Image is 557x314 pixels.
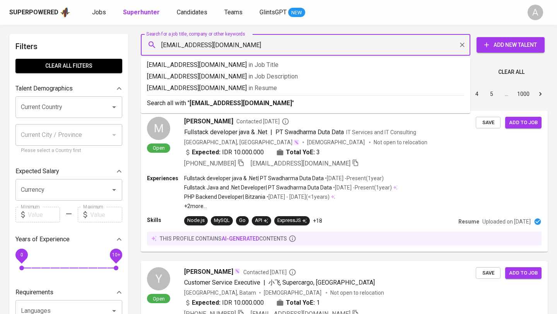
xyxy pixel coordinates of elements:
span: [DEMOGRAPHIC_DATA] [307,138,366,146]
img: magic_wand.svg [234,268,240,274]
p: Not open to relocation [374,138,427,146]
p: Please select a Country first [21,147,117,155]
div: M [147,117,170,140]
span: Save [480,269,497,278]
svg: By Batam recruiter [282,118,289,125]
button: Go to page 4 [471,88,483,100]
div: Superpowered [9,8,58,17]
span: Clear All [498,67,525,77]
nav: pagination navigation [411,88,548,100]
span: AI-generated [222,236,259,242]
p: Resume [458,218,479,225]
span: Add to job [509,269,538,278]
span: in Job Title [248,61,278,68]
span: GlintsGPT [260,9,287,16]
div: MySQL [214,217,230,224]
span: Add to job [509,118,538,127]
p: Years of Experience [15,235,70,244]
p: Search all with " " [147,99,464,108]
p: [EMAIL_ADDRESS][DOMAIN_NAME] [147,72,464,81]
span: Save [480,118,497,127]
span: 1 [316,298,320,307]
input: Value [28,207,60,222]
p: +18 [313,217,322,225]
div: Expected Salary [15,164,122,179]
a: Teams [224,8,244,17]
span: Add New Talent [483,40,538,50]
div: ExpressJS [277,217,307,224]
span: 0 [20,252,23,258]
p: +2 more ... [184,202,398,210]
p: Fullstack developer java & .Net | PT Swadharma Duta Data [184,174,324,182]
p: Fullstack Java and .Net Developer | PT Swadharma Duta Data [184,184,332,191]
div: Talent Demographics [15,81,122,96]
span: | [263,278,265,287]
span: NEW [288,9,305,17]
p: [EMAIL_ADDRESS][DOMAIN_NAME] [147,60,464,70]
span: in Resume [248,84,277,92]
button: Clear All [495,65,528,79]
span: in Job Description [248,73,298,80]
span: Open [150,295,168,302]
p: Not open to relocation [330,289,384,297]
p: [EMAIL_ADDRESS][DOMAIN_NAME] [147,84,464,93]
span: Jobs [92,9,106,16]
div: Requirements [15,285,122,300]
a: GlintsGPT NEW [260,8,305,17]
h6: Filters [15,40,122,53]
p: this profile contains contents [160,235,287,242]
span: 10+ [112,252,120,258]
svg: By Batam recruiter [289,268,296,276]
span: Candidates [177,9,207,16]
button: Clear [457,39,468,50]
input: Value [90,207,122,222]
button: Open [109,184,120,195]
div: IDR 10.000.000 [184,298,264,307]
div: [GEOGRAPHIC_DATA], Batam [184,289,256,297]
b: Expected: [192,148,220,157]
button: Save [476,267,501,279]
img: magic_wand.svg [293,139,299,145]
span: 小飞 Supercargo, [GEOGRAPHIC_DATA] [268,279,375,286]
a: Superhunter [123,8,161,17]
span: [DEMOGRAPHIC_DATA] [264,289,323,297]
button: Go to page 5 [485,88,498,100]
b: Expected: [192,298,220,307]
span: Clear All filters [22,61,116,71]
span: PT Swadharma Duta Data [275,128,344,136]
button: Go to page 1000 [515,88,532,100]
button: Add to job [505,267,542,279]
div: … [500,90,513,98]
a: Superpoweredapp logo [9,7,70,18]
span: 3 [316,148,320,157]
button: Open [109,102,120,113]
img: app logo [60,7,70,18]
div: IDR 10.000.000 [184,148,264,157]
p: Experiences [147,174,184,182]
p: • [DATE] - Present ( 1 year ) [324,174,384,182]
div: Node.js [187,217,205,224]
span: Teams [224,9,243,16]
span: Open [150,145,168,151]
button: Clear All filters [15,59,122,73]
span: [PERSON_NAME] [184,117,233,126]
span: Fullstack developer java & .Net [184,128,267,136]
a: MOpen[PERSON_NAME]Contacted [DATE]Fullstack developer java & .Net|PT Swadharma Duta DataIT Servic... [141,111,548,252]
b: Superhunter [123,9,160,16]
span: [PHONE_NUMBER] [184,160,236,167]
div: Y [147,267,170,290]
button: Add to job [505,117,542,129]
a: Candidates [177,8,209,17]
span: Contacted [DATE] [236,118,289,125]
p: PHP Backend Developer | Bitzania [184,193,265,201]
span: [PERSON_NAME] [184,267,233,276]
p: • [DATE] - Present ( 1 year ) [332,184,392,191]
b: [EMAIL_ADDRESS][DOMAIN_NAME] [190,99,292,107]
button: Add New Talent [477,37,545,53]
span: | [270,128,272,137]
span: IT Services and IT Consulting [346,129,416,135]
span: Contacted [DATE] [243,268,296,276]
div: Go [239,217,246,224]
div: [GEOGRAPHIC_DATA], [GEOGRAPHIC_DATA] [184,138,299,146]
span: Customer Service Executive [184,279,260,286]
